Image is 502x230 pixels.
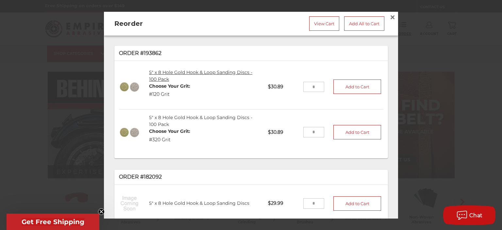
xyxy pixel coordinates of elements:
[344,16,384,30] a: Add All to Cart
[309,16,339,30] a: View Cart
[333,80,381,94] button: Add to Cart
[98,208,105,215] button: Close teaser
[469,212,483,219] span: Chat
[149,200,249,206] a: 5" x 8 Hole Gold Hook & Loop Sanding Discs
[263,124,303,140] p: $30.89
[119,76,140,97] img: 5
[149,115,252,127] a: 5" x 8 Hole Gold Hook & Loop Sanding Discs - 100 Pack
[149,69,252,82] a: 5" x 8 Hole Gold Hook & Loop Sanding Discs - 100 Pack
[149,91,190,98] dd: #120 Grit
[119,122,140,143] img: 5
[119,49,383,57] p: Order #193862
[333,125,381,139] button: Add to Cart
[263,195,303,211] p: $29.99
[114,18,222,28] h2: Reorder
[333,196,381,210] button: Add to Cart
[119,193,140,214] img: 5
[149,82,190,89] dt: Choose Your Grit:
[22,218,84,226] span: Get Free Shipping
[443,205,495,225] button: Chat
[149,136,190,143] dd: #320 Grit
[119,173,383,181] p: Order #182092
[263,79,303,95] p: $30.89
[7,214,99,230] div: Get Free ShippingClose teaser
[387,12,398,22] a: Close
[390,10,395,23] span: ×
[149,128,190,135] dt: Choose Your Grit:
